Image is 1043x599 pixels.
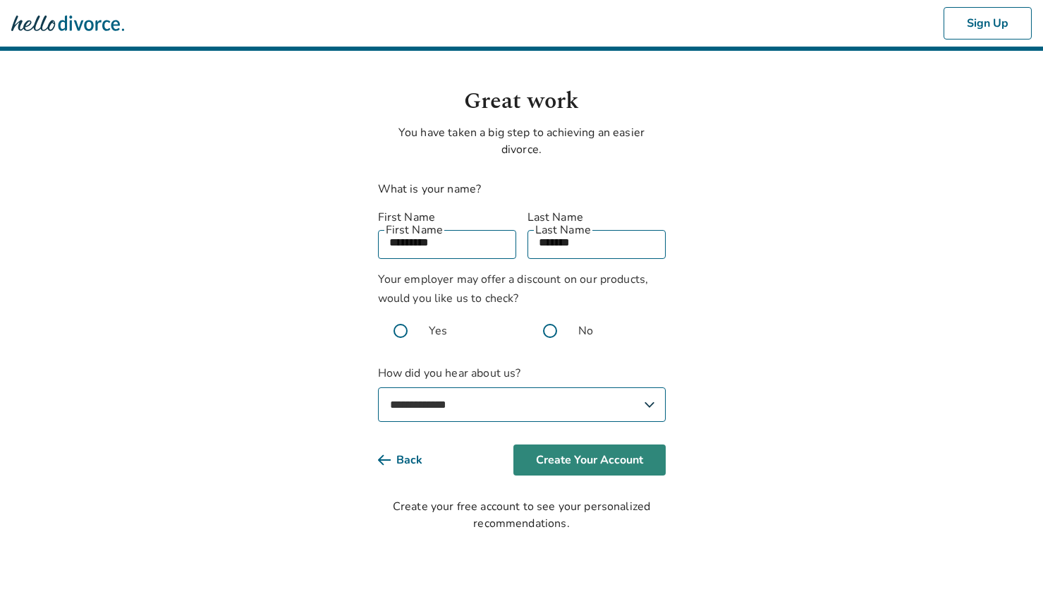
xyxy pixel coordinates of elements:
iframe: Chat Widget [972,531,1043,599]
button: Sign Up [944,7,1032,40]
img: Hello Divorce Logo [11,9,124,37]
span: Your employer may offer a discount on our products, would you like us to check? [378,272,649,306]
button: Back [378,444,445,476]
p: You have taken a big step to achieving an easier divorce. [378,124,666,158]
button: Create Your Account [513,444,666,476]
label: First Name [378,209,516,226]
span: Yes [429,322,447,339]
label: What is your name? [378,181,482,197]
select: How did you hear about us? [378,387,666,422]
span: No [578,322,593,339]
label: How did you hear about us? [378,365,666,422]
h1: Great work [378,85,666,119]
div: Create your free account to see your personalized recommendations. [378,498,666,532]
label: Last Name [527,209,666,226]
